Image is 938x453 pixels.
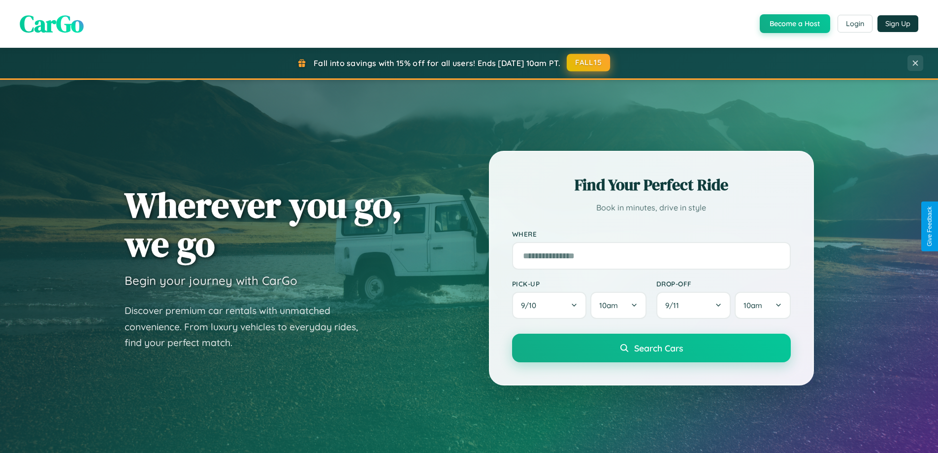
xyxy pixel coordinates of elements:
[314,58,560,68] span: Fall into savings with 15% off for all users! Ends [DATE] 10am PT.
[125,185,402,263] h1: Wherever you go, we go
[590,292,646,319] button: 10am
[512,230,791,238] label: Where
[521,301,541,310] span: 9 / 10
[125,303,371,351] p: Discover premium car rentals with unmatched convenience. From luxury vehicles to everyday rides, ...
[656,292,731,319] button: 9/11
[744,301,762,310] span: 10am
[512,279,647,288] label: Pick-up
[656,279,791,288] label: Drop-off
[125,273,297,288] h3: Begin your journey with CarGo
[567,54,610,71] button: FALL15
[634,343,683,353] span: Search Cars
[512,292,587,319] button: 9/10
[20,7,84,40] span: CarGo
[599,301,618,310] span: 10am
[926,207,933,246] div: Give Feedback
[512,174,791,196] h2: Find Your Perfect Ride
[665,301,684,310] span: 9 / 11
[735,292,790,319] button: 10am
[838,15,873,33] button: Login
[512,201,791,215] p: Book in minutes, drive in style
[512,334,791,362] button: Search Cars
[877,15,918,32] button: Sign Up
[760,14,830,33] button: Become a Host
